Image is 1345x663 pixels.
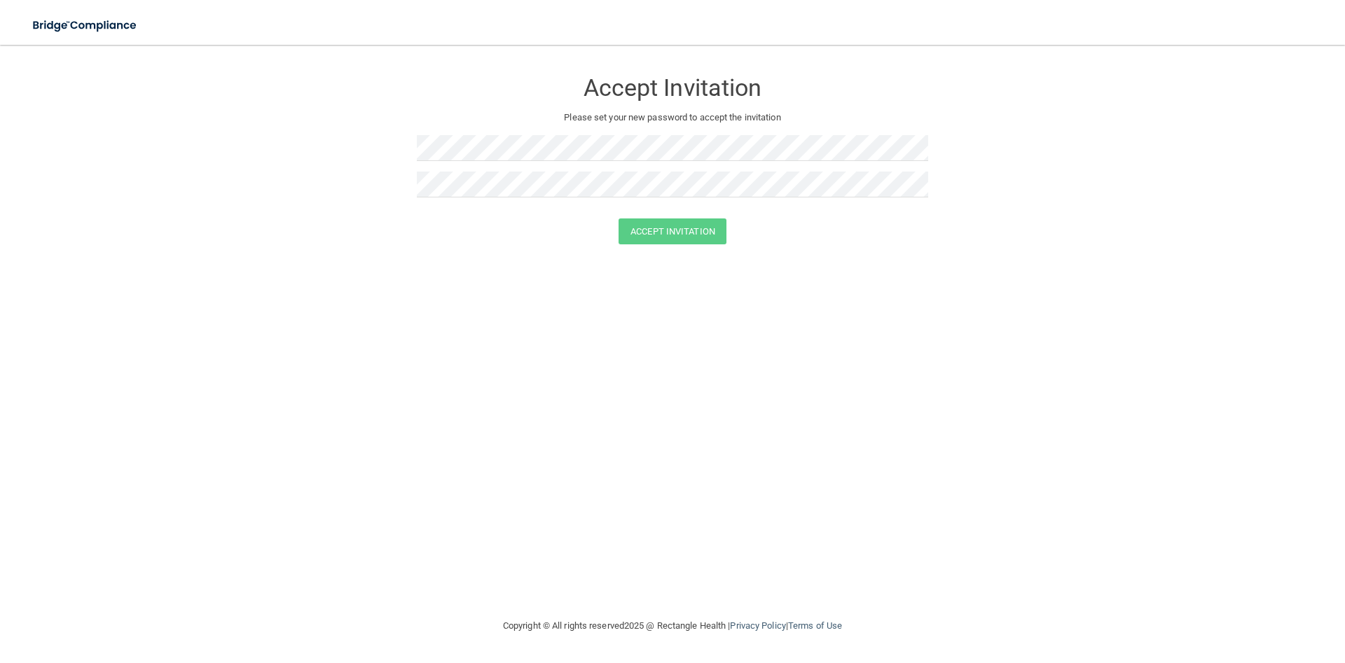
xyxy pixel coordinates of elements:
img: bridge_compliance_login_screen.278c3ca4.svg [21,11,150,40]
h3: Accept Invitation [417,75,928,101]
p: Please set your new password to accept the invitation [427,109,918,126]
button: Accept Invitation [619,218,726,244]
a: Privacy Policy [730,620,785,631]
a: Terms of Use [788,620,842,631]
div: Copyright © All rights reserved 2025 @ Rectangle Health | | [417,603,928,648]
